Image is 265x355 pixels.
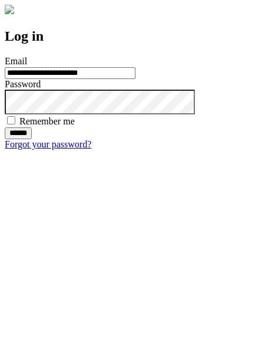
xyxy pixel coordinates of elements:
[5,56,27,66] label: Email
[5,5,14,14] img: logo-4e3dc11c47720685a147b03b5a06dd966a58ff35d612b21f08c02c0306f2b779.png
[19,116,75,126] label: Remember me
[5,79,41,89] label: Password
[5,139,91,149] a: Forgot your password?
[5,28,260,44] h2: Log in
